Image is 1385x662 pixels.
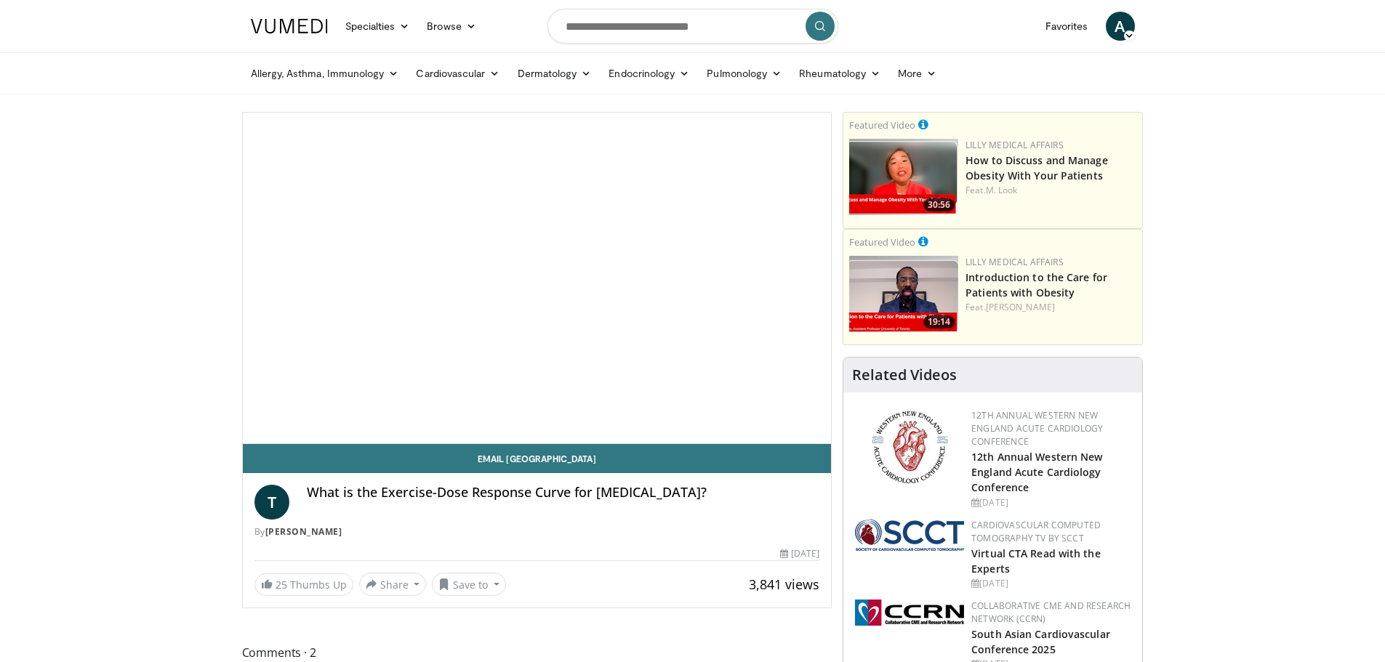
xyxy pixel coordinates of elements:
[307,485,820,501] h4: What is the Exercise-Dose Response Curve for [MEDICAL_DATA]?
[509,59,601,88] a: Dermatology
[966,139,1064,151] a: Lilly Medical Affairs
[407,59,508,88] a: Cardiovascular
[849,256,958,332] a: 19:14
[971,519,1101,544] a: Cardiovascular Computed Tomography TV by SCCT
[251,19,328,33] img: VuMedi Logo
[966,301,1136,314] div: Feat.
[889,59,945,88] a: More
[600,59,698,88] a: Endocrinology
[849,256,958,332] img: acc2e291-ced4-4dd5-b17b-d06994da28f3.png.150x105_q85_crop-smart_upscale.png
[986,301,1055,313] a: [PERSON_NAME]
[852,366,957,384] h4: Related Videos
[780,547,819,560] div: [DATE]
[698,59,790,88] a: Pulmonology
[971,627,1110,656] a: South Asian Cardiovascular Conference 2025
[242,643,832,662] span: Comments 2
[418,12,485,41] a: Browse
[971,546,1101,576] a: Virtual CTA Read with the Experts
[966,153,1108,182] a: How to Discuss and Manage Obesity With Your Patients
[986,184,1018,196] a: M. Look
[547,9,838,44] input: Search topics, interventions
[359,573,427,596] button: Share
[254,573,353,596] a: 25 Thumbs Up
[971,409,1103,448] a: 12th Annual Western New England Acute Cardiology Conference
[923,198,955,211] span: 30:56
[966,270,1107,299] a: Introduction to the Care for Patients with Obesity
[749,576,819,593] span: 3,841 views
[849,139,958,215] a: 30:56
[971,577,1131,590] div: [DATE]
[849,139,958,215] img: c98a6a29-1ea0-4bd5-8cf5-4d1e188984a7.png.150x105_q85_crop-smart_upscale.png
[254,525,820,538] div: By
[855,600,964,626] img: a04ee3ba-8487-4636-b0fb-5e8d268f3737.png.150x105_q85_autocrop_double_scale_upscale_version-0.2.png
[242,59,408,88] a: Allergy, Asthma, Immunology
[855,519,964,551] img: 51a70120-4f25-49cc-93a4-67582377e75f.png.150x105_q85_autocrop_double_scale_upscale_version-0.2.png
[966,184,1136,197] div: Feat.
[1106,12,1135,41] a: A
[790,59,889,88] a: Rheumatology
[870,409,950,485] img: 0954f259-7907-4053-a817-32a96463ecc8.png.150x105_q85_autocrop_double_scale_upscale_version-0.2.png
[971,496,1131,509] div: [DATE]
[265,525,342,538] a: [PERSON_NAME]
[337,12,419,41] a: Specialties
[254,485,289,520] a: T
[849,235,915,249] small: Featured Video
[243,113,832,444] video-js: Video Player
[923,315,955,328] span: 19:14
[971,450,1102,494] a: 12th Annual Western New England Acute Cardiology Conference
[1037,12,1097,41] a: Favorites
[276,578,287,592] span: 25
[432,573,506,596] button: Save to
[966,256,1064,268] a: Lilly Medical Affairs
[849,118,915,132] small: Featured Video
[971,600,1131,625] a: Collaborative CME and Research Network (CCRN)
[243,444,832,473] a: Email [GEOGRAPHIC_DATA]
